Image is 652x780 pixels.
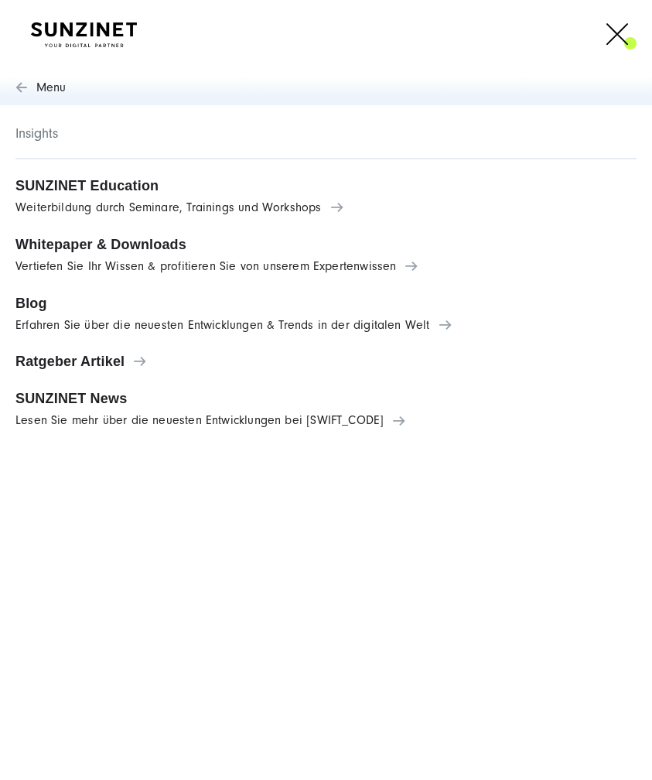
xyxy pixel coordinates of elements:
[15,296,637,311] span: Blog
[15,354,637,369] span: Ratgeber Artikel
[15,125,637,159] span: Insights
[15,319,637,333] span: Erfahren Sie über die neuesten Entwicklungen & Trends in der digitalen Welt
[15,237,637,252] span: Whitepaper & Downloads
[15,260,637,274] span: Vertiefen Sie Ihr Wissen & profitieren Sie von unserem Expertenwissen
[15,391,637,406] span: SUNZINET News
[15,178,637,193] span: SUNZINET Education
[31,22,137,47] img: SUNZINET Full Service Digital Agentur
[15,414,637,428] span: Lesen Sie mehr über die neuesten Entwicklungen bei [SWIFT_CODE]
[15,201,637,215] span: Weiterbildung durch Seminare, Trainings und Workshops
